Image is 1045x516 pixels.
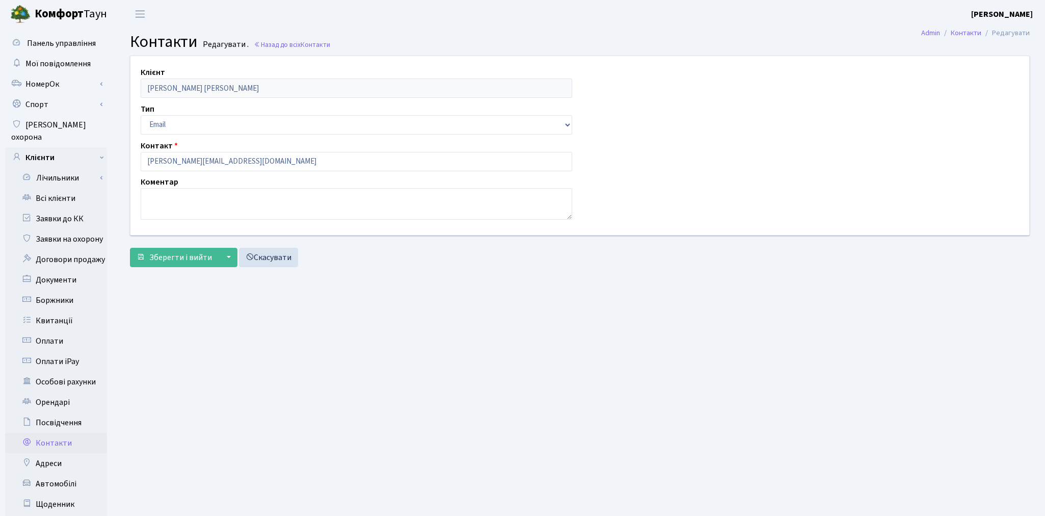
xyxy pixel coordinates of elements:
a: Квитанції [5,311,107,331]
a: Всі клієнти [5,188,107,209]
span: Контакти [301,40,330,49]
a: Орендарі [5,392,107,412]
a: Адреси [5,453,107,474]
a: Скасувати [239,248,298,267]
button: Зберегти і вийти [130,248,219,267]
a: Admin [921,28,940,38]
span: Панель управління [27,38,96,49]
a: Договори продажу [5,249,107,270]
label: Контакт [141,140,178,152]
a: Спорт [5,94,107,115]
a: Лічильники [12,168,107,188]
a: Панель управління [5,33,107,54]
img: logo.png [10,4,31,24]
a: Заявки до КК [5,209,107,229]
a: Заявки на охорону [5,229,107,249]
a: Контакти [951,28,981,38]
a: Мої повідомлення [5,54,107,74]
a: Особові рахунки [5,372,107,392]
label: Тип [141,103,154,115]
small: Редагувати . [201,40,249,49]
a: Щоденник [5,494,107,514]
a: Боржники [5,290,107,311]
nav: breadcrumb [906,22,1045,44]
li: Редагувати [981,28,1030,39]
a: Посвідчення [5,412,107,433]
span: Контакти [130,30,198,54]
a: [PERSON_NAME] [971,8,1033,20]
span: Зберегти і вийти [149,252,212,263]
a: Оплати iPay [5,351,107,372]
a: Контакти [5,433,107,453]
label: Клієнт [141,66,165,79]
button: Переключити навігацію [127,6,153,22]
label: Коментар [141,176,178,188]
span: Мої повідомлення [25,58,91,69]
a: Назад до всіхКонтакти [254,40,330,49]
span: Таун [35,6,107,23]
a: Документи [5,270,107,290]
a: Клієнти [5,147,107,168]
a: [PERSON_NAME] охорона [5,115,107,147]
a: Оплати [5,331,107,351]
b: [PERSON_NAME] [971,9,1033,20]
a: Автомобілі [5,474,107,494]
b: Комфорт [35,6,84,22]
a: НомерОк [5,74,107,94]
